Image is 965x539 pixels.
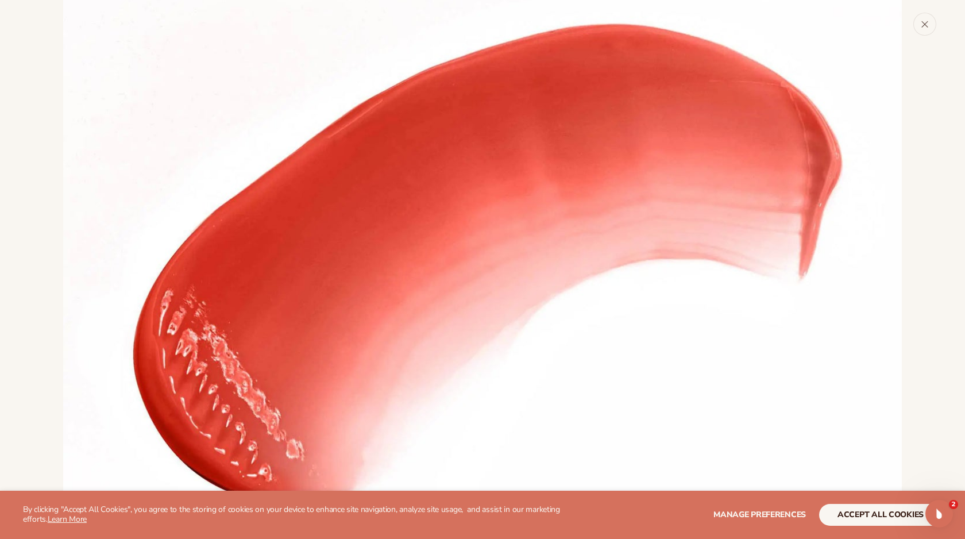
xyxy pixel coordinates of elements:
[713,509,806,520] span: Manage preferences
[819,504,942,526] button: accept all cookies
[713,504,806,526] button: Manage preferences
[48,514,87,525] a: Learn More
[949,500,958,509] span: 2
[913,13,936,36] button: Close
[925,500,953,528] iframe: Intercom live chat
[23,505,563,525] p: By clicking "Accept All Cookies", you agree to the storing of cookies on your device to enhance s...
